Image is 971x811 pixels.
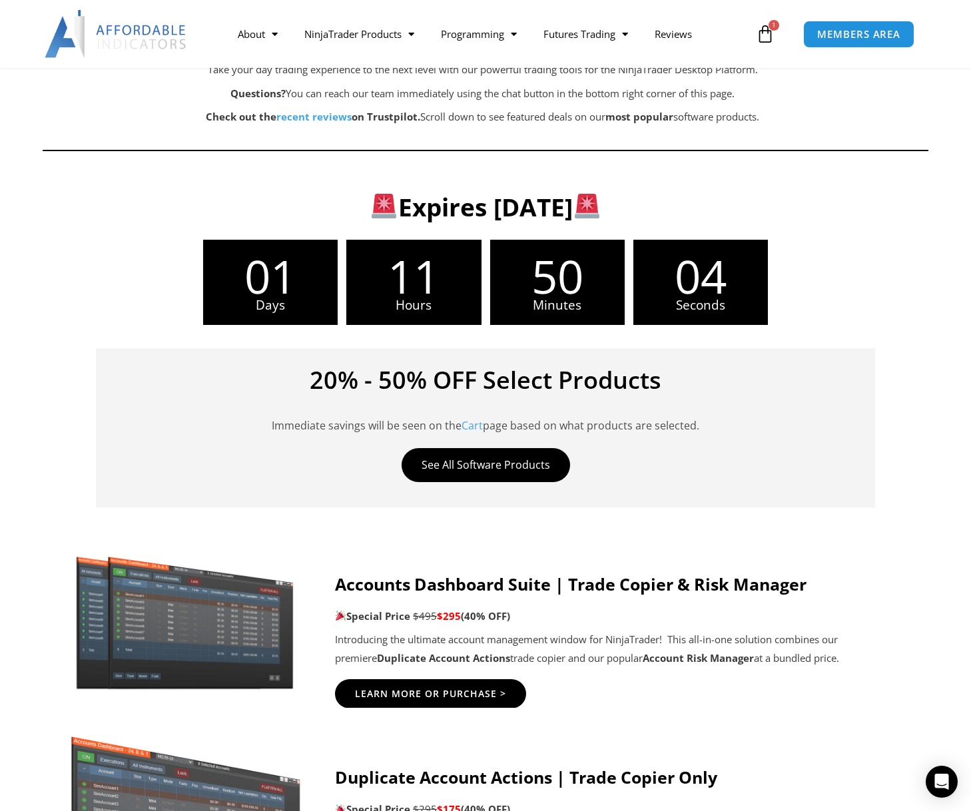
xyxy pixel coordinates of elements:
nav: Menu [224,19,753,49]
b: (40% OFF) [461,609,510,623]
img: LogoAI | Affordable Indicators – NinjaTrader [45,10,188,58]
p: Introducing the ultimate account management window for NinjaTrader! This all-in-one solution comb... [335,631,902,668]
span: 11 [346,253,481,299]
a: MEMBERS AREA [803,21,914,48]
span: Seconds [633,299,768,312]
p: You can reach our team immediately using the chat button in the bottom right corner of this page. [109,85,856,103]
strong: Duplicate Account Actions [377,651,510,665]
strong: Special Price [335,609,410,623]
h4: 20% - 50% OFF Select Products [116,368,855,392]
a: About [224,19,291,49]
a: Programming [428,19,530,49]
span: $495 [413,609,437,623]
h3: Expires [DATE] [65,191,907,223]
span: Days [203,299,338,312]
a: Learn More Or Purchase > [335,679,526,708]
a: Cart [462,418,483,433]
strong: Check out the on Trustpilot. [206,110,420,123]
img: 🎉 [336,611,346,621]
a: Futures Trading [530,19,641,49]
span: Hours [346,299,481,312]
span: Learn More Or Purchase > [355,689,506,698]
a: See All Software Products [402,448,570,482]
p: Immediate savings will be seen on the page based on what products are selected. [116,399,855,435]
strong: Accounts Dashboard Suite | Trade Copier & Risk Manager [335,573,807,595]
a: Reviews [641,19,705,49]
div: Open Intercom Messenger [926,766,958,798]
a: NinjaTrader Products [291,19,428,49]
h4: Duplicate Account Actions | Trade Copier Only [335,767,902,787]
strong: Questions? [230,87,286,100]
img: 🚨 [372,194,396,218]
p: Scroll down to see featured deals on our software products. [109,108,856,127]
span: Minutes [490,299,625,312]
a: recent reviews [276,110,352,123]
span: Take your day trading experience to the next level with our powerful trading tools for the NinjaT... [208,63,758,76]
span: 01 [203,253,338,299]
img: Screenshot 2024-11-20 151221 | Affordable Indicators – NinjaTrader [69,551,302,692]
span: 50 [490,253,625,299]
b: most popular [605,110,673,123]
span: 1 [769,20,779,31]
span: $295 [437,609,461,623]
img: 🚨 [575,194,599,218]
span: 04 [633,253,768,299]
span: MEMBERS AREA [817,29,900,39]
a: 1 [736,15,795,53]
strong: Account Risk Manager [643,651,754,665]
